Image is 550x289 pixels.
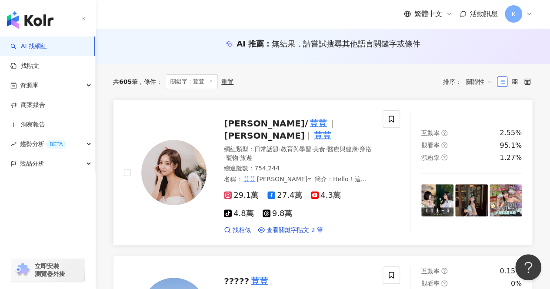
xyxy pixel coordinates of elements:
span: K [511,9,515,19]
a: 洞察報告 [10,120,45,129]
span: 旅遊 [240,154,252,161]
span: 美食 [313,146,325,153]
img: post-image [455,184,487,216]
span: 漲粉率 [421,154,440,161]
span: · [357,146,359,153]
a: 查看關鍵字貼文 2 筆 [258,226,323,235]
span: 趨勢分析 [20,134,66,154]
span: question-circle [441,154,447,160]
span: 資源庫 [20,76,38,95]
span: · [238,154,240,161]
div: 95.1% [500,141,522,150]
span: [PERSON_NAME]/ [224,118,308,129]
span: 查看關鍵字貼文 2 筆 [267,226,323,235]
div: AI 推薦 ： [237,38,420,49]
span: 日常話題 [254,146,279,153]
span: 觀看率 [421,142,440,149]
a: 找貼文 [10,62,39,70]
img: chrome extension [14,263,31,277]
a: KOL Avatar[PERSON_NAME]/荳荳[PERSON_NAME]荳荳網紅類型：日常話題·教育與學習·美食·醫療與健康·穿搭·寵物·旅遊總追蹤數：754,244名稱：荳荳[PERSO... [113,100,533,245]
span: · [325,146,327,153]
span: question-circle [441,268,447,274]
span: 互動率 [421,268,440,275]
span: 29.1萬 [224,191,259,200]
div: BETA [46,140,66,149]
img: KOL Avatar [141,140,207,205]
a: searchAI 找網紅 [10,42,47,51]
mark: 荳荳 [308,116,329,130]
div: 1.27% [500,153,522,163]
span: question-circle [441,280,447,286]
span: ????? [224,276,249,286]
span: 競品分析 [20,154,44,173]
mark: 荳荳 [312,129,333,143]
span: 互動率 [421,130,440,136]
span: 立即安裝 瀏覽器外掛 [35,262,65,278]
span: 穿搭 [360,146,372,153]
span: 觀看率 [421,280,440,287]
span: 醫療與健康 [327,146,357,153]
span: 605 [119,78,132,85]
span: [PERSON_NAME] [224,130,305,141]
span: 找相似 [233,226,251,235]
img: post-image [421,184,453,216]
span: 關鍵字：荳荳 [166,74,218,89]
div: 共 筆 [113,78,138,85]
div: 0% [511,279,522,289]
iframe: Help Scout Beacon - Open [515,254,541,280]
div: 總追蹤數 ： 754,244 [224,164,372,173]
span: rise [10,141,17,147]
div: 網紅類型 ： [224,145,372,162]
span: 活動訊息 [470,10,498,18]
div: 排序： [443,75,497,89]
img: logo [7,11,53,29]
span: · [224,154,226,161]
mark: 荳荳 [224,183,239,193]
span: 名稱 ： [224,176,311,183]
div: 重置 [221,78,233,85]
span: · [279,146,280,153]
span: 寵物 [226,154,238,161]
span: [PERSON_NAME]ෆ [257,176,311,183]
mark: 荳荳 [249,274,270,288]
span: 無結果，請嘗試搜尋其他語言關鍵字或條件 [272,39,420,48]
img: post-image [490,184,522,216]
span: question-circle [441,130,447,136]
span: question-circle [441,142,447,148]
mark: 荳荳 [242,174,257,184]
a: 商案媒合 [10,101,45,110]
span: 關聯性 [466,75,492,89]
span: 4.8萬 [224,209,254,218]
div: 0.15% [500,266,522,276]
span: · [311,146,313,153]
span: 繁體中文 [414,9,442,19]
span: 27.4萬 [267,191,302,200]
a: chrome extension立即安裝 瀏覽器外掛 [11,258,84,282]
span: 4.3萬 [311,191,341,200]
span: 條件 ： [138,78,162,85]
span: 教育與學習 [280,146,311,153]
div: 2.55% [500,128,522,138]
a: 找相似 [224,226,251,235]
span: 9.8萬 [263,209,293,218]
span: Hello！這是 [333,176,367,183]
